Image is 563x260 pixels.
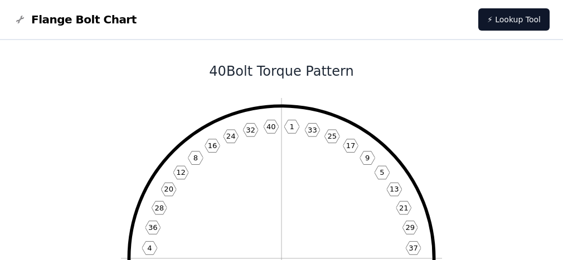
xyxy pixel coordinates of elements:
[164,185,173,193] text: 20
[226,132,236,140] text: 24
[346,141,356,150] text: 17
[390,185,399,193] text: 13
[289,122,294,131] text: 1
[148,223,158,232] text: 36
[208,141,217,150] text: 16
[193,154,198,162] text: 8
[478,8,550,31] a: ⚡ Lookup Tool
[154,204,164,212] text: 28
[31,12,137,27] span: Flange Bolt Chart
[246,126,255,134] text: 32
[13,62,550,80] h1: 40 Bolt Torque Pattern
[147,244,152,252] text: 4
[176,168,186,176] text: 12
[405,223,415,232] text: 29
[266,122,276,131] text: 40
[365,154,370,162] text: 9
[399,204,409,212] text: 21
[327,132,337,140] text: 25
[308,126,317,134] text: 33
[380,168,384,176] text: 5
[13,12,137,27] a: Flange Bolt Chart LogoFlange Bolt Chart
[409,244,418,252] text: 37
[13,13,27,26] img: Flange Bolt Chart Logo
